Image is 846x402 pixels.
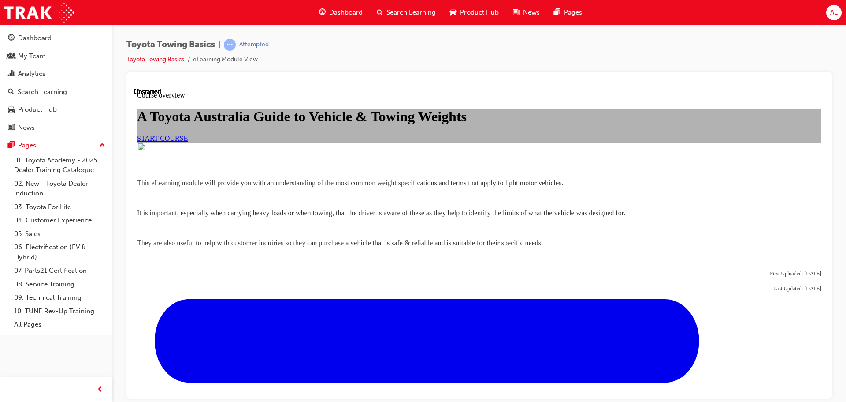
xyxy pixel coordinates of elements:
button: AL [826,5,842,20]
span: learningRecordVerb_ATTEMPT-icon [224,39,236,51]
button: Pages [4,137,109,154]
span: guage-icon [319,7,326,18]
a: Analytics [4,66,109,82]
span: news-icon [513,7,519,18]
div: Search Learning [18,87,67,97]
div: Attempted [239,41,269,49]
span: prev-icon [97,384,104,395]
span: Toyota Towing Basics [126,40,215,50]
span: Product Hub [460,8,499,18]
div: Product Hub [18,105,57,115]
span: Last Updated: [DATE] [640,198,688,204]
span: search-icon [8,88,14,96]
a: 09. Technical Training [11,291,109,304]
a: 01. Toyota Academy - 2025 Dealer Training Catalogue [11,154,109,177]
a: 08. Service Training [11,278,109,291]
a: 02. New - Toyota Dealer Induction [11,177,109,200]
div: Pages [18,140,36,150]
img: Trak [4,3,74,23]
a: 10. TUNE Rev-Up Training [11,304,109,318]
span: It is important, especially when carrying heavy loads or when towing, that the driver is aware of... [4,121,492,129]
div: News [18,123,35,133]
a: News [4,120,109,136]
a: 06. Electrification (EV & Hybrid) [11,240,109,264]
span: car-icon [450,7,456,18]
a: Dashboard [4,30,109,46]
span: Dashboard [329,8,363,18]
span: news-icon [8,124,15,132]
button: DashboardMy TeamAnalyticsSearch LearningProduct HubNews [4,28,109,137]
div: Analytics [18,69,45,79]
a: START COURSE [4,47,54,54]
span: pages-icon [8,142,15,150]
a: 04. Customer Experience [11,214,109,227]
div: My Team [18,51,46,61]
span: First Uploaded: [DATE] [636,183,688,189]
a: guage-iconDashboard [312,4,370,22]
span: pages-icon [554,7,560,18]
span: This eLearning module will provide you with an understanding of the most common weight specificat... [4,91,430,99]
a: All Pages [11,318,109,331]
span: chart-icon [8,70,15,78]
h1: A Toyota Australia Guide to Vehicle & Towing Weights [4,21,688,37]
a: news-iconNews [506,4,547,22]
span: Course overview [4,4,52,11]
a: search-iconSearch Learning [370,4,443,22]
li: eLearning Module View [193,55,258,65]
a: pages-iconPages [547,4,589,22]
span: people-icon [8,53,15,60]
a: Toyota Towing Basics [126,56,184,63]
span: AL [830,8,838,18]
a: 07. Parts21 Certification [11,264,109,278]
span: They are also useful to help with customer inquiries so they can purchase a vehicle that is safe ... [4,151,409,159]
span: Pages [564,8,582,18]
span: Search Learning [386,8,436,18]
span: | [219,40,220,50]
a: Product Hub [4,101,109,118]
span: search-icon [377,7,383,18]
span: News [523,8,540,18]
span: car-icon [8,106,15,114]
a: car-iconProduct Hub [443,4,506,22]
a: Search Learning [4,84,109,100]
a: 03. Toyota For Life [11,200,109,214]
div: Dashboard [18,33,52,43]
a: My Team [4,48,109,64]
span: guage-icon [8,34,15,42]
a: 05. Sales [11,227,109,241]
span: up-icon [99,140,105,151]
